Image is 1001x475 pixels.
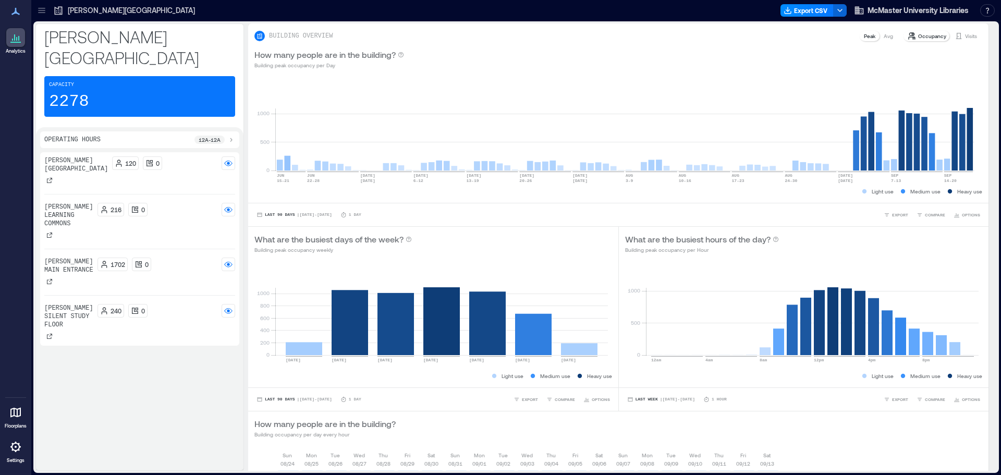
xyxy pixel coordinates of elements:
[965,32,977,40] p: Visits
[884,32,893,40] p: Avg
[572,451,578,459] p: Fri
[260,327,270,333] tspan: 400
[892,212,908,218] span: EXPORT
[546,451,556,459] p: Thu
[277,173,285,178] text: JUN
[868,5,969,16] span: McMaster University Libraries
[44,304,93,329] p: [PERSON_NAME] Silent Study Floor
[405,451,410,459] p: Fri
[651,358,661,362] text: 12am
[625,394,697,405] button: Last Week |[DATE]-[DATE]
[814,358,824,362] text: 12pm
[763,451,771,459] p: Sat
[498,451,508,459] p: Tue
[44,203,93,228] p: [PERSON_NAME] Learning Commons
[760,358,767,362] text: 8am
[618,451,628,459] p: Sun
[640,459,654,468] p: 09/08
[332,358,347,362] text: [DATE]
[141,307,145,315] p: 0
[307,173,315,178] text: JUN
[266,167,270,173] tspan: 0
[286,358,301,362] text: [DATE]
[868,358,876,362] text: 4pm
[44,156,108,173] p: [PERSON_NAME][GEOGRAPHIC_DATA]
[254,48,396,61] p: How many people are in the building?
[688,459,702,468] p: 09/10
[679,178,691,183] text: 10-16
[254,210,334,220] button: Last 90 Days |[DATE]-[DATE]
[353,451,365,459] p: Wed
[49,91,89,112] p: 2278
[951,394,982,405] button: OPTIONS
[111,260,125,269] p: 1702
[423,358,438,362] text: [DATE]
[519,178,532,183] text: 20-26
[3,434,28,467] a: Settings
[592,396,610,403] span: OPTIONS
[962,396,980,403] span: OPTIONS
[625,233,771,246] p: What are the busiest hours of the day?
[269,32,333,40] p: BUILDING OVERVIEW
[910,372,941,380] p: Medium use
[627,287,640,294] tspan: 1000
[625,246,779,254] p: Building peak occupancy per Hour
[925,396,945,403] span: COMPARE
[469,358,484,362] text: [DATE]
[349,212,361,218] p: 1 Day
[918,32,946,40] p: Occupancy
[467,173,482,178] text: [DATE]
[360,173,375,178] text: [DATE]
[474,451,485,459] p: Mon
[785,173,792,178] text: AUG
[448,459,462,468] p: 08/31
[254,61,404,69] p: Building peak occupancy per Day
[360,178,375,183] text: [DATE]
[581,394,612,405] button: OPTIONS
[951,210,982,220] button: OPTIONS
[260,315,270,321] tspan: 600
[864,32,875,40] p: Peak
[838,178,853,183] text: [DATE]
[511,394,540,405] button: EXPORT
[568,459,582,468] p: 09/05
[521,451,533,459] p: Wed
[5,423,27,429] p: Floorplans
[572,178,588,183] text: [DATE]
[555,396,575,403] span: COMPARE
[306,451,317,459] p: Mon
[736,459,750,468] p: 09/12
[882,394,910,405] button: EXPORT
[49,81,74,89] p: Capacity
[3,25,29,57] a: Analytics
[377,358,393,362] text: [DATE]
[254,394,334,405] button: Last 90 Days |[DATE]-[DATE]
[732,173,740,178] text: AUG
[882,210,910,220] button: EXPORT
[349,396,361,403] p: 1 Day
[740,451,746,459] p: Fri
[376,459,390,468] p: 08/28
[111,205,121,214] p: 216
[642,451,653,459] p: Mon
[260,339,270,346] tspan: 200
[544,394,577,405] button: COMPARE
[352,459,367,468] p: 08/27
[957,187,982,196] p: Heavy use
[266,351,270,358] tspan: 0
[705,358,713,362] text: 4am
[626,173,633,178] text: AUG
[891,178,901,183] text: 7-13
[630,320,640,326] tspan: 500
[413,178,423,183] text: 6-12
[2,400,30,432] a: Floorplans
[280,459,295,468] p: 08/24
[257,110,270,116] tspan: 1000
[944,173,952,178] text: SEP
[7,457,25,464] p: Settings
[502,372,523,380] p: Light use
[515,358,530,362] text: [DATE]
[561,358,576,362] text: [DATE]
[664,459,678,468] p: 09/09
[400,459,414,468] p: 08/29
